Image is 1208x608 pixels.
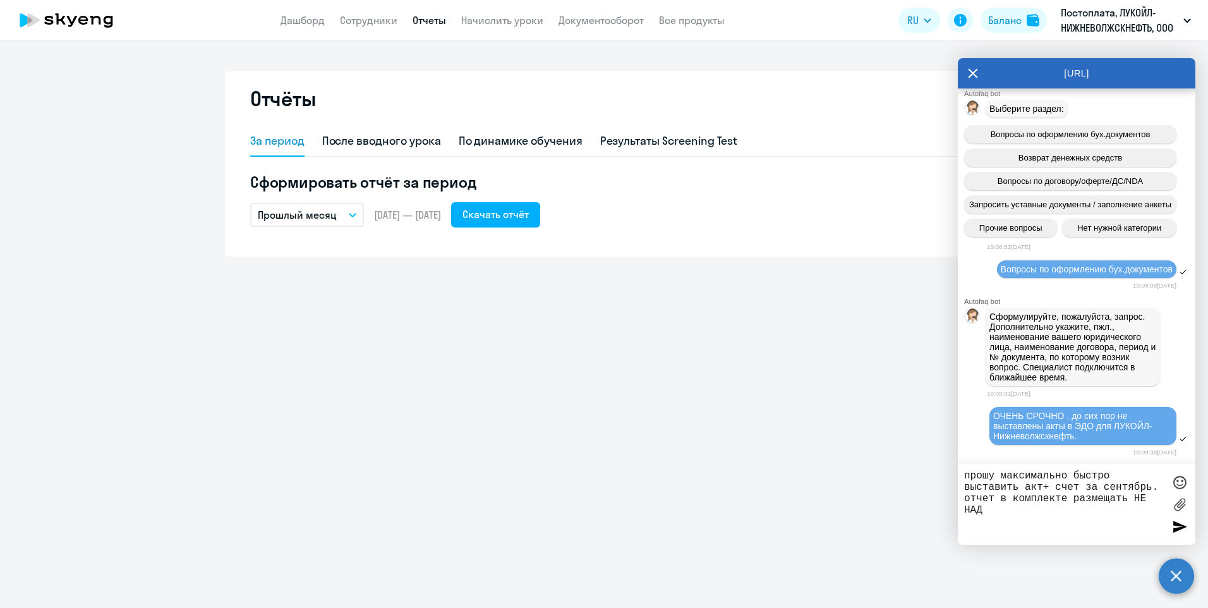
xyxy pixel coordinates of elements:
[964,172,1176,190] button: Вопросы по договору/оферте/ДС/NDA
[250,203,364,227] button: Прошлый месяц
[964,195,1176,214] button: Запросить уставные документы / заполнение анкеты
[969,200,1171,209] span: Запросить уставные документы / заполнение анкеты
[258,207,337,222] p: Прошлый месяц
[987,243,1030,250] time: 10:08:52[DATE]
[461,14,543,27] a: Начислить уроки
[993,411,1152,441] span: ОЧЕНЬ СРОЧНО . до сих пор не выставлены акты в ЭДО для ЛУКОЙЛ-Нижневолжскнефть.
[989,104,1064,114] span: Выберите раздел:
[600,133,738,149] div: Результаты Screening Test
[659,14,725,27] a: Все продукты
[989,312,1158,382] span: Сформулируйте, пожалуйста, запрос. Дополнительно укажите, пжл., наименование вашего юридического ...
[459,133,583,149] div: По динамике обучения
[987,390,1030,397] time: 10:09:01[DATE]
[998,176,1143,186] span: Вопросы по договору/оферте/ДС/NDA
[322,133,441,149] div: После вводного урока
[988,13,1022,28] div: Баланс
[1062,219,1176,237] button: Нет нужной категории
[559,14,644,27] a: Документооборот
[964,298,1195,305] div: Autofaq bot
[413,14,446,27] a: Отчеты
[1061,5,1178,35] p: Постоплата, ЛУКОЙЛ-НИЖНЕВОЛЖСКНЕФТЬ, ООО
[964,125,1176,143] button: Вопросы по оформлению бух.документов
[1054,5,1197,35] button: Постоплата, ЛУКОЙЛ-НИЖНЕВОЛЖСКНЕФТЬ, ООО
[1133,449,1176,456] time: 10:09:38[DATE]
[1133,282,1176,289] time: 10:09:00[DATE]
[991,130,1151,139] span: Вопросы по оформлению бух.документов
[1027,14,1039,27] img: balance
[981,8,1047,33] button: Балансbalance
[964,219,1057,237] button: Прочие вопросы
[250,172,958,192] h5: Сформировать отчёт за период
[964,470,1164,538] textarea: прошу максимально быстро выставить акт+ счет за сентябрь. отчет в комплекте размещать НЕ НАД
[281,14,325,27] a: Дашборд
[898,8,940,33] button: RU
[462,207,529,222] div: Скачать отчёт
[250,86,316,111] h2: Отчёты
[250,133,305,149] div: За период
[340,14,397,27] a: Сотрудники
[1018,153,1122,162] span: Возврат денежных средств
[1001,264,1173,274] span: Вопросы по оформлению бух.документов
[965,308,981,327] img: bot avatar
[374,208,441,222] span: [DATE] — [DATE]
[979,223,1042,233] span: Прочие вопросы
[451,202,540,228] button: Скачать отчёт
[965,100,981,119] img: bot avatar
[1170,495,1189,514] label: Лимит 10 файлов
[907,13,919,28] span: RU
[964,90,1195,97] div: Autofaq bot
[1077,223,1161,233] span: Нет нужной категории
[964,149,1176,167] button: Возврат денежных средств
